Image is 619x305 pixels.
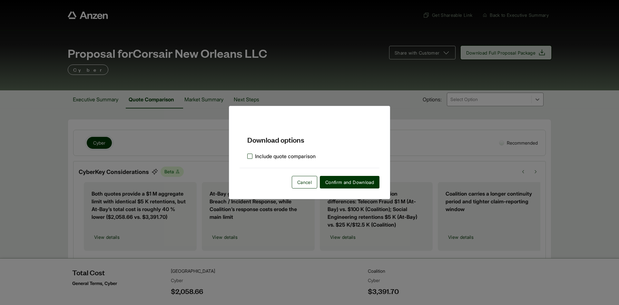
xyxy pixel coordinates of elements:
[297,179,312,186] span: Cancel
[325,179,374,186] span: Confirm and Download
[247,152,316,160] label: Include quote comparison
[292,176,317,188] button: Cancel
[320,176,379,188] button: Confirm and Download
[240,124,379,145] h5: Download options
